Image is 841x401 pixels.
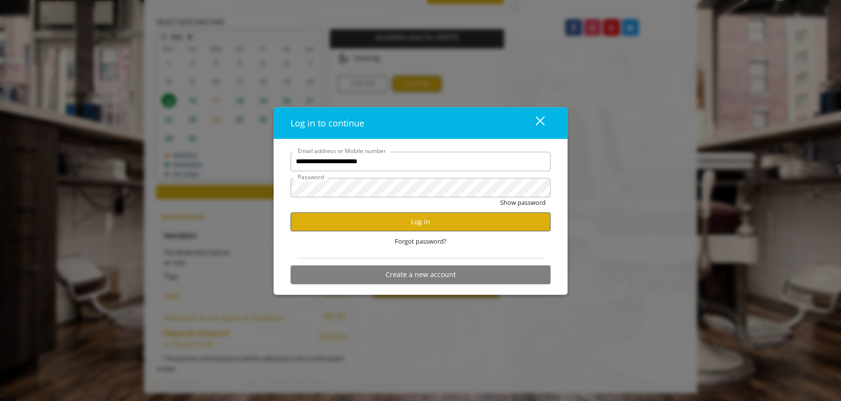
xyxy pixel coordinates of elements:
span: Forgot password? [395,236,447,246]
input: Password [291,178,550,197]
button: Show password [500,197,546,207]
label: Email address or Mobile number [293,146,391,155]
button: close dialog [518,113,550,133]
div: close dialog [524,116,544,130]
span: Log in to continue [291,117,364,128]
input: Email address or Mobile number [291,152,550,171]
label: Password [293,172,329,181]
button: Log in [291,212,550,231]
button: Create a new account [291,265,550,284]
